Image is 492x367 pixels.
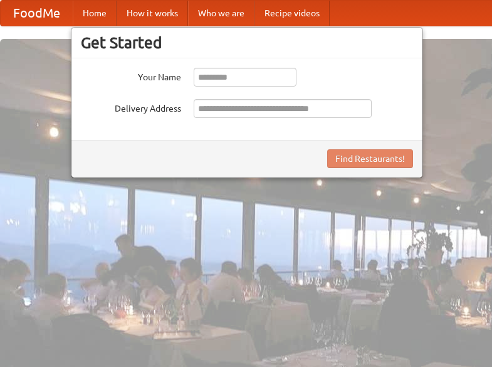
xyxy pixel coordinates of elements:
[81,99,181,115] label: Delivery Address
[327,149,413,168] button: Find Restaurants!
[73,1,117,26] a: Home
[81,33,413,52] h3: Get Started
[188,1,254,26] a: Who we are
[117,1,188,26] a: How it works
[81,68,181,83] label: Your Name
[1,1,73,26] a: FoodMe
[254,1,330,26] a: Recipe videos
